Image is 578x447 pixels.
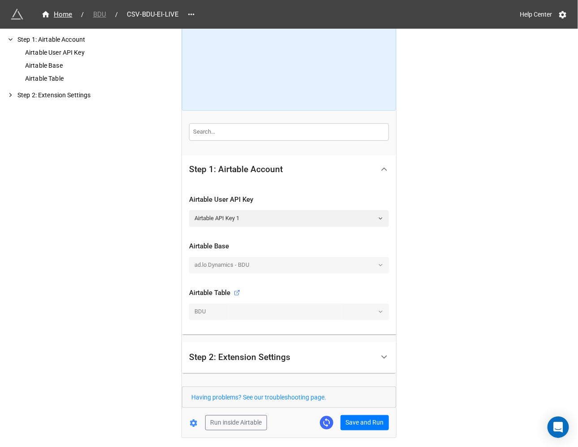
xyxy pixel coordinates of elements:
[189,288,240,299] div: Airtable Table
[23,48,143,57] div: Airtable User API Key
[189,123,389,140] input: Search...
[88,9,112,20] a: BDU
[320,416,333,430] a: Sync Base Structure
[182,155,396,184] div: Step 1: Airtable Account
[189,353,290,362] div: Step 2: Extension Settings
[189,195,389,205] div: Airtable User API Key
[205,415,267,430] button: Run inside Airtable
[82,10,84,19] li: /
[191,394,326,401] a: Having problems? See our troubleshooting page.
[41,9,73,20] div: Home
[23,61,143,70] div: Airtable Base
[36,9,184,20] nav: breadcrumb
[182,342,396,373] div: Step 2: Extension Settings
[341,415,389,430] button: Save and Run
[182,184,396,334] div: Step 1: Airtable Account
[36,9,78,20] a: Home
[189,165,283,174] div: Step 1: Airtable Account
[121,9,184,20] span: CSV-BDU-EI-LIVE
[189,210,389,226] a: Airtable API Key 1
[189,241,389,252] div: Airtable Base
[548,417,569,438] div: Open Intercom Messenger
[11,8,23,21] img: miniextensions-icon.73ae0678.png
[513,6,558,22] a: Help Center
[16,35,143,44] div: Step 1: Airtable Account
[115,10,118,19] li: /
[23,74,143,83] div: Airtable Table
[16,91,143,100] div: Step 2: Extension Settings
